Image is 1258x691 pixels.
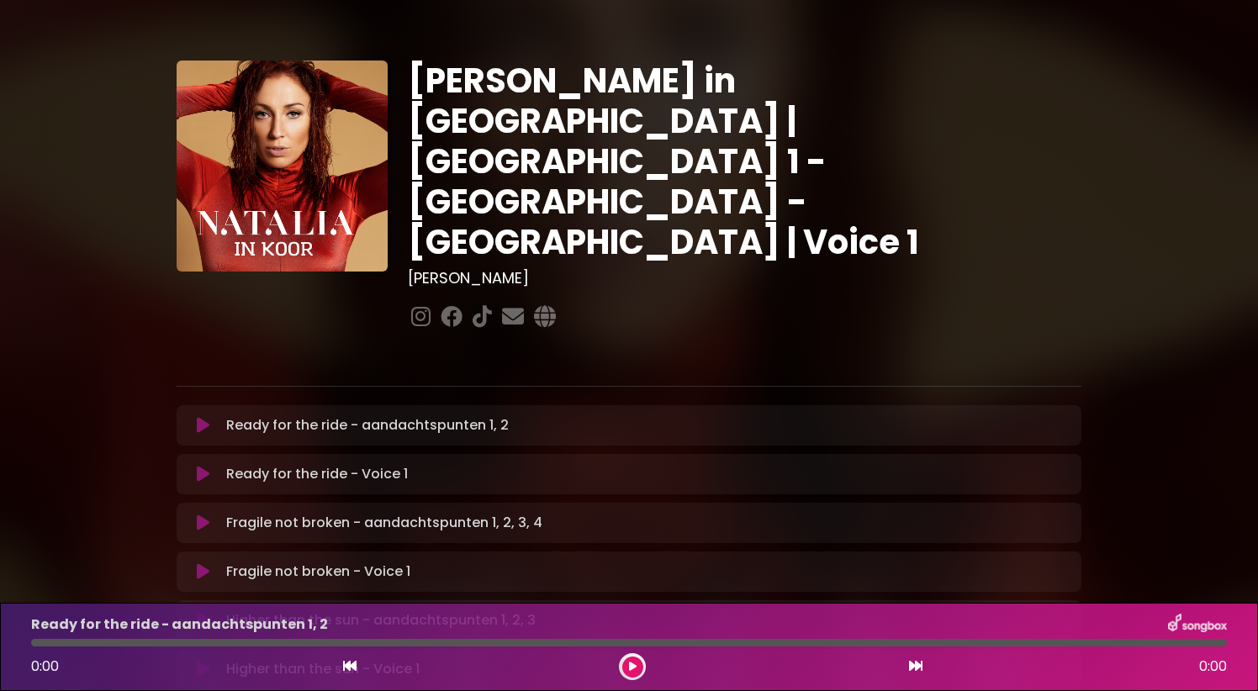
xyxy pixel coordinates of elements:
h1: [PERSON_NAME] in [GEOGRAPHIC_DATA] | [GEOGRAPHIC_DATA] 1 - [GEOGRAPHIC_DATA] - [GEOGRAPHIC_DATA] ... [408,61,1081,262]
img: YTVS25JmS9CLUqXqkEhs [177,61,388,272]
p: Fragile not broken - aandachtspunten 1, 2, 3, 4 [226,513,542,533]
p: Ready for the ride - Voice 1 [226,464,408,484]
p: Ready for the ride - aandachtspunten 1, 2 [226,415,509,435]
span: 0:00 [31,657,59,676]
h3: [PERSON_NAME] [408,269,1081,287]
img: songbox-logo-white.png [1168,614,1227,636]
p: Ready for the ride - aandachtspunten 1, 2 [31,615,328,635]
span: 0:00 [1199,657,1227,677]
p: Fragile not broken - Voice 1 [226,562,410,582]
